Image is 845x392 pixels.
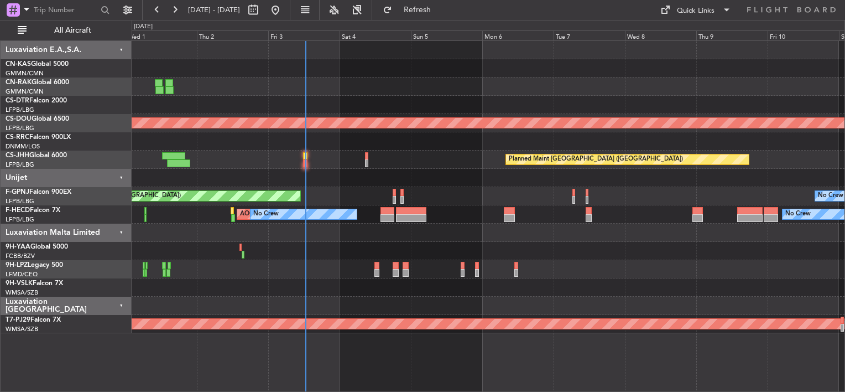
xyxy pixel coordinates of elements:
[6,142,40,151] a: DNMM/LOS
[554,30,625,40] div: Tue 7
[6,189,71,195] a: F-GPNJFalcon 900EX
[6,262,63,269] a: 9H-LPZLegacy 500
[6,69,44,78] a: GMMN/CMN
[268,30,340,40] div: Fri 3
[6,325,38,333] a: WMSA/SZB
[197,30,268,40] div: Thu 2
[188,5,240,15] span: [DATE] - [DATE]
[134,22,153,32] div: [DATE]
[6,197,34,205] a: LFPB/LBG
[6,189,29,195] span: F-GPNJ
[625,30,696,40] div: Wed 8
[6,61,69,68] a: CN-KASGlobal 5000
[6,152,67,159] a: CS-JHHGlobal 6000
[240,206,356,223] div: AOG Maint Paris ([GEOGRAPHIC_DATA])
[6,79,32,86] span: CN-RAK
[509,151,683,168] div: Planned Maint [GEOGRAPHIC_DATA] ([GEOGRAPHIC_DATA])
[6,116,32,122] span: CS-DOU
[6,161,34,169] a: LFPB/LBG
[6,270,38,278] a: LFMD/CEQ
[482,30,554,40] div: Mon 6
[6,134,29,141] span: CS-RRC
[6,244,30,250] span: 9H-YAA
[6,252,35,260] a: FCBB/BZV
[6,244,68,250] a: 9H-YAAGlobal 5000
[411,30,482,40] div: Sun 5
[29,27,117,34] span: All Aircraft
[6,97,29,104] span: CS-DTR
[677,6,714,17] div: Quick Links
[6,280,63,287] a: 9H-VSLKFalcon 7X
[6,317,30,323] span: T7-PJ29
[6,280,33,287] span: 9H-VSLK
[6,106,34,114] a: LFPB/LBG
[12,22,120,39] button: All Aircraft
[6,262,28,269] span: 9H-LPZ
[655,1,737,19] button: Quick Links
[6,134,71,141] a: CS-RRCFalcon 900LX
[6,87,44,96] a: GMMN/CMN
[340,30,411,40] div: Sat 4
[818,188,843,204] div: No Crew
[6,124,34,132] a: LFPB/LBG
[253,206,279,223] div: No Crew
[6,116,69,122] a: CS-DOUGlobal 6500
[6,215,34,224] a: LFPB/LBG
[6,97,67,104] a: CS-DTRFalcon 2000
[6,152,29,159] span: CS-JHH
[696,30,768,40] div: Thu 9
[6,207,60,214] a: F-HECDFalcon 7X
[126,30,197,40] div: Wed 1
[34,2,97,18] input: Trip Number
[6,79,69,86] a: CN-RAKGlobal 6000
[6,61,31,68] span: CN-KAS
[6,207,30,214] span: F-HECD
[6,317,61,323] a: T7-PJ29Falcon 7X
[768,30,839,40] div: Fri 10
[378,1,444,19] button: Refresh
[6,288,38,297] a: WMSA/SZB
[394,6,441,14] span: Refresh
[785,206,811,223] div: No Crew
